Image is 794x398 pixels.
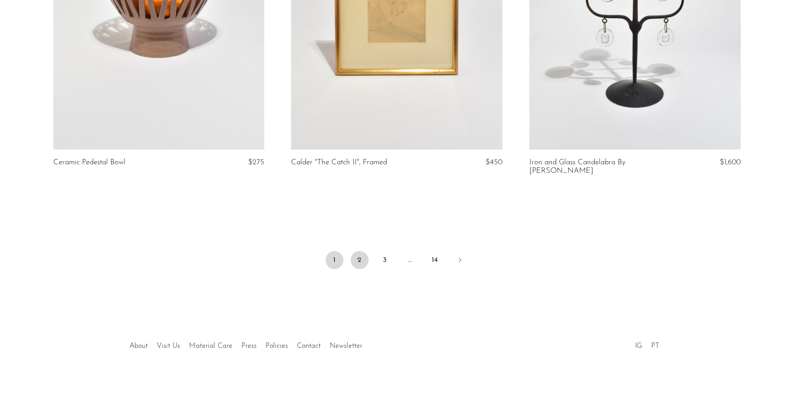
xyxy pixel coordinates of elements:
a: Policies [266,342,288,350]
ul: Social Medias [631,335,664,352]
span: $1,600 [720,158,741,166]
a: Calder "The Catch II", Framed [291,158,387,167]
span: … [401,251,419,269]
ul: Quick links [125,335,367,352]
a: IG [635,342,642,350]
a: 14 [426,251,444,269]
a: Visit Us [157,342,180,350]
a: 3 [376,251,394,269]
a: Ceramic Pedestal Bowl [53,158,125,167]
a: Iron and Glass Candelabra By [PERSON_NAME] [529,158,672,175]
a: Material Care [189,342,232,350]
span: $450 [485,158,502,166]
span: 1 [326,251,343,269]
a: PT [651,342,659,350]
a: 2 [351,251,369,269]
a: Contact [297,342,321,350]
a: About [129,342,148,350]
span: $275 [248,158,264,166]
a: Next [451,251,469,271]
a: Press [241,342,257,350]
